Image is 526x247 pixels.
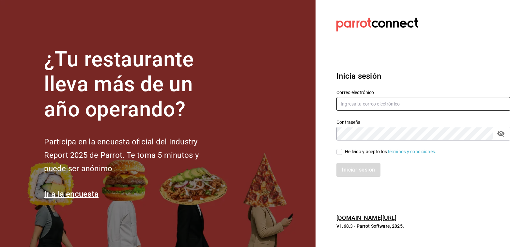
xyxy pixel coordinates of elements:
[336,90,510,95] label: Correo electrónico
[387,149,436,154] a: Términos y condiciones.
[336,97,510,111] input: Ingresa tu correo electrónico
[44,47,220,122] h1: ¿Tu restaurante lleva más de un año operando?
[336,70,510,82] h3: Inicia sesión
[336,214,396,221] a: [DOMAIN_NAME][URL]
[336,120,510,124] label: Contraseña
[495,128,506,139] button: passwordField
[345,148,436,155] div: He leído y acepto los
[44,135,220,175] h2: Participa en la encuesta oficial del Industry Report 2025 de Parrot. Te toma 5 minutos y puede se...
[336,223,510,229] p: V1.68.3 - Parrot Software, 2025.
[44,189,99,199] a: Ir a la encuesta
